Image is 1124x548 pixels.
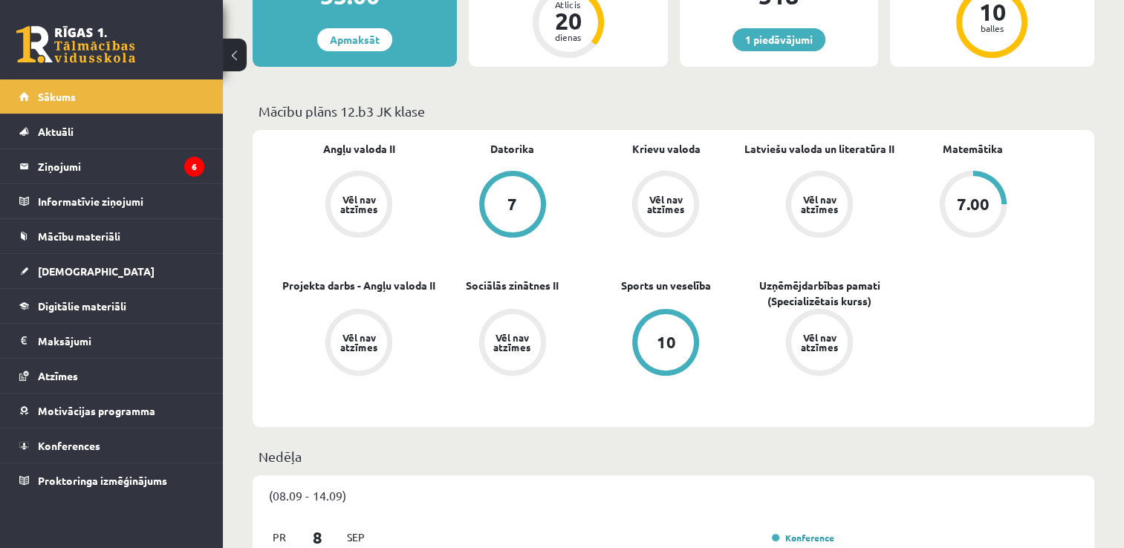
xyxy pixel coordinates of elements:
span: Konferences [38,439,100,452]
a: Vēl nav atzīmes [743,171,897,241]
a: Maksājumi [19,324,204,358]
a: Vēl nav atzīmes [743,309,897,379]
a: 10 [589,309,743,379]
a: Sports un veselība [621,278,711,293]
div: 10 [656,334,675,350]
a: Mācību materiāli [19,219,204,253]
span: Proktoringa izmēģinājums [38,474,167,487]
span: Atzīmes [38,369,78,382]
div: Vēl nav atzīmes [338,195,380,214]
span: [DEMOGRAPHIC_DATA] [38,264,155,278]
p: Mācību plāns 12.b3 JK klase [259,101,1088,121]
div: dienas [546,33,591,42]
a: Digitālie materiāli [19,289,204,323]
div: 7.00 [957,196,990,212]
div: Vēl nav atzīmes [492,333,533,352]
a: Angļu valoda II [323,141,395,157]
a: 1 piedāvājumi [732,28,825,51]
a: Sociālās zinātnes II [466,278,559,293]
div: Vēl nav atzīmes [799,333,840,352]
a: Atzīmes [19,359,204,393]
div: (08.09 - 14.09) [253,475,1094,515]
legend: Maksājumi [38,324,204,358]
div: Vēl nav atzīmes [799,195,840,214]
a: Matemātika [943,141,1003,157]
a: Rīgas 1. Tālmācības vidusskola [16,26,135,63]
a: Apmaksāt [317,28,392,51]
legend: Informatīvie ziņojumi [38,184,204,218]
legend: Ziņojumi [38,149,204,183]
a: Proktoringa izmēģinājums [19,463,204,498]
a: [DEMOGRAPHIC_DATA] [19,254,204,288]
span: Mācību materiāli [38,229,120,243]
a: Motivācijas programma [19,394,204,428]
a: Informatīvie ziņojumi [19,184,204,218]
a: Konference [772,532,834,544]
a: Ziņojumi6 [19,149,204,183]
span: Motivācijas programma [38,404,155,417]
div: Vēl nav atzīmes [338,333,380,352]
a: Vēl nav atzīmes [282,309,436,379]
span: Sākums [38,90,76,103]
a: Sākums [19,79,204,114]
a: Vēl nav atzīmes [589,171,743,241]
a: Vēl nav atzīmes [436,309,590,379]
div: 7 [507,196,517,212]
div: Vēl nav atzīmes [645,195,686,214]
i: 6 [184,157,204,177]
a: 7.00 [896,171,1050,241]
a: Vēl nav atzīmes [282,171,436,241]
a: Latviešu valoda un literatūra II [744,141,894,157]
div: 20 [546,9,591,33]
span: Aktuāli [38,125,74,138]
a: Krievu valoda [631,141,700,157]
a: Datorika [490,141,534,157]
p: Nedēļa [259,446,1088,466]
a: 7 [436,171,590,241]
a: Projekta darbs - Angļu valoda II [282,278,435,293]
a: Aktuāli [19,114,204,149]
a: Uzņēmējdarbības pamati (Specializētais kurss) [743,278,897,309]
a: Konferences [19,428,204,463]
span: Digitālie materiāli [38,299,126,313]
div: balles [969,24,1014,33]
